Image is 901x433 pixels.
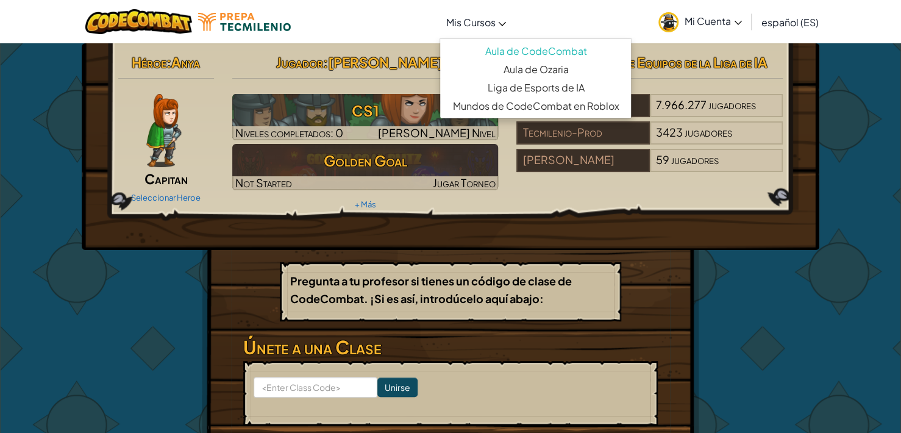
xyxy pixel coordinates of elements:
[232,147,499,174] h3: Golden Goal
[761,16,819,29] span: español (ES)
[171,54,200,71] span: Anya
[755,5,825,38] a: español (ES)
[440,97,631,115] a: Mundos de CodeCombat en Roblox
[290,274,572,306] b: Pregunta a tu profesor si tienes un código de clase de CodeCombat. ¡Si es así, introdúcelo aquí a...
[671,152,719,166] span: jugadores
[432,176,495,190] span: Jugar Torneo
[656,98,707,112] span: 7.966.277
[440,42,631,60] a: Aula de CodeCombat
[232,94,499,140] img: CS1
[440,60,631,79] a: Aula de Ozaria
[354,199,376,209] a: + Más
[440,5,512,38] a: Mis Cursos
[516,149,649,172] div: [PERSON_NAME]
[276,54,322,71] span: Jugador
[532,54,767,71] span: Clasificaciones de Equipos de la Liga de IA
[685,15,742,27] span: Mi Cuenta
[656,125,683,139] span: 3423
[232,94,499,140] a: Jugar Siguiente Nivel
[243,334,658,361] h3: Únete a una Clase
[85,9,192,34] img: CodeCombat logo
[235,126,343,140] span: Niveles completados: 0
[327,54,454,71] span: [PERSON_NAME] R
[144,170,188,187] span: Capitan
[378,126,495,140] span: [PERSON_NAME] Nivel
[446,16,495,29] span: Mis Cursos
[652,2,748,41] a: Mi Cuenta
[440,79,631,97] a: Liga de Esports de IA
[232,97,499,124] h3: CS1
[658,12,678,32] img: avatar
[235,176,292,190] span: Not Started
[322,54,327,71] span: :
[254,377,377,398] input: <Enter Class Code>
[516,160,783,174] a: [PERSON_NAME]59jugadores
[232,144,499,190] img: Golden Goal
[132,54,166,71] span: Héroe
[232,144,499,190] a: Golden GoalNot StartedJugar Torneo
[708,98,756,112] span: jugadores
[198,13,291,31] img: Tecmilenio logo
[516,121,649,145] div: Tecmilenio-Prod
[656,152,669,166] span: 59
[131,193,201,202] a: Seleccionar Heroe
[166,54,171,71] span: :
[516,133,783,147] a: Tecmilenio-Prod3423jugadores
[377,378,418,397] input: Unirse
[146,94,181,167] img: captain-pose.png
[516,106,783,120] a: Mundo7.966.277jugadores
[685,125,732,139] span: jugadores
